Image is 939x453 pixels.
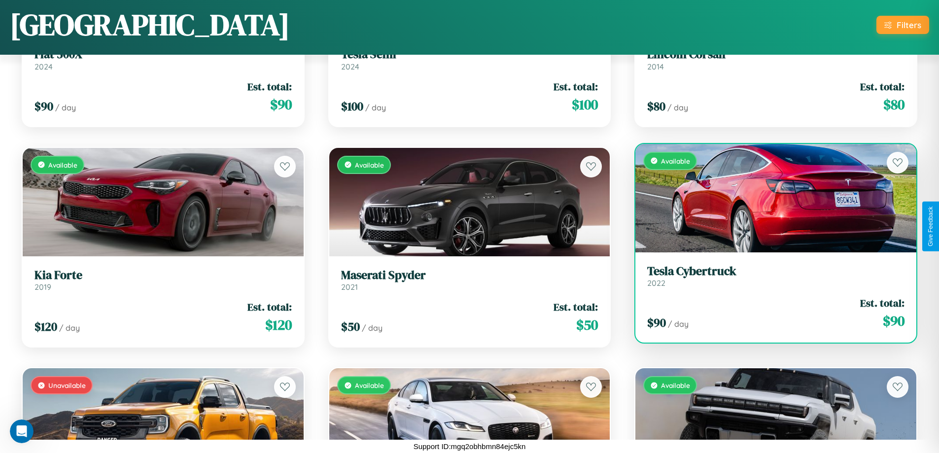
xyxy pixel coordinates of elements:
span: / day [55,103,76,112]
iframe: Intercom live chat [10,419,34,443]
span: $ 120 [35,318,57,335]
h3: Tesla Semi [341,47,598,62]
span: $ 100 [572,95,598,114]
span: $ 80 [647,98,665,114]
span: $ 50 [341,318,360,335]
span: $ 90 [647,314,666,331]
a: Kia Forte2019 [35,268,292,292]
span: / day [59,323,80,333]
a: Lincoln Corsair2014 [647,47,904,71]
div: Give Feedback [927,207,934,246]
span: Est. total: [860,79,904,94]
a: Tesla Semi2024 [341,47,598,71]
button: Filters [876,16,929,34]
h3: Kia Forte [35,268,292,282]
span: $ 90 [35,98,53,114]
h3: Tesla Cybertruck [647,264,904,279]
span: / day [667,103,688,112]
span: / day [362,323,383,333]
span: Unavailable [48,381,86,389]
span: $ 90 [270,95,292,114]
h3: Maserati Spyder [341,268,598,282]
span: Available [661,157,690,165]
span: Est. total: [554,79,598,94]
span: $ 90 [883,311,904,331]
h1: [GEOGRAPHIC_DATA] [10,4,290,45]
span: Est. total: [247,79,292,94]
span: $ 120 [265,315,292,335]
span: Est. total: [247,300,292,314]
div: Filters [897,20,921,30]
span: Available [355,161,384,169]
span: / day [668,319,689,329]
a: Tesla Cybertruck2022 [647,264,904,288]
span: Available [48,161,77,169]
span: 2024 [341,62,359,71]
span: Available [661,381,690,389]
span: 2019 [35,282,51,292]
p: Support ID: mgq2obhbmn84ejc5kn [414,440,526,453]
span: 2022 [647,278,665,288]
span: Est. total: [860,296,904,310]
a: Fiat 500X2024 [35,47,292,71]
span: $ 100 [341,98,363,114]
span: 2014 [647,62,664,71]
span: 2024 [35,62,53,71]
span: $ 50 [576,315,598,335]
h3: Lincoln Corsair [647,47,904,62]
span: / day [365,103,386,112]
span: 2021 [341,282,358,292]
span: Available [355,381,384,389]
span: $ 80 [883,95,904,114]
span: Est. total: [554,300,598,314]
a: Maserati Spyder2021 [341,268,598,292]
h3: Fiat 500X [35,47,292,62]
